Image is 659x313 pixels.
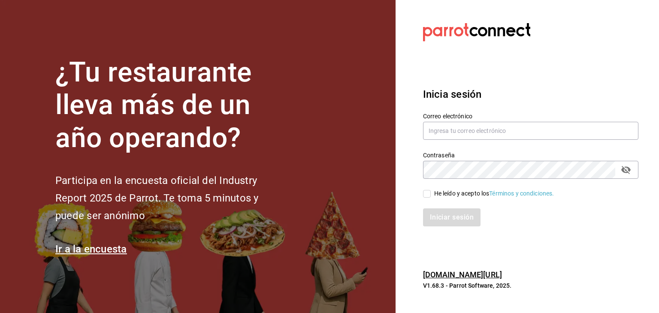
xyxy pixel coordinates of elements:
[423,122,638,140] input: Ingresa tu correo electrónico
[55,56,287,155] h1: ¿Tu restaurante lleva más de un año operando?
[55,172,287,224] h2: Participa en la encuesta oficial del Industry Report 2025 de Parrot. Te toma 5 minutos y puede se...
[489,190,554,197] a: Términos y condiciones.
[423,152,638,158] label: Contraseña
[423,113,638,119] label: Correo electrónico
[434,189,554,198] div: He leído y acepto los
[423,281,638,290] p: V1.68.3 - Parrot Software, 2025.
[423,270,502,279] a: [DOMAIN_NAME][URL]
[55,243,127,255] a: Ir a la encuesta
[619,163,633,177] button: passwordField
[423,87,638,102] h3: Inicia sesión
